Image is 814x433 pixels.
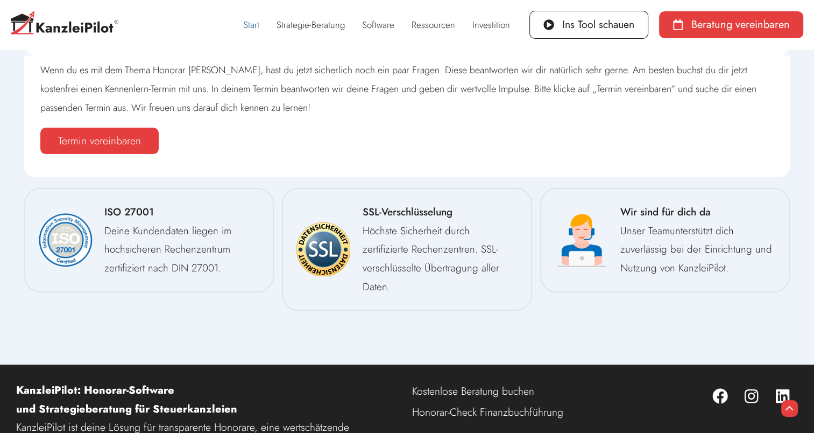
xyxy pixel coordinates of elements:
span: Beratung vereinbaren [691,19,790,30]
a: Termin vereinbaren [40,128,159,154]
a: Software [353,12,403,37]
nav: Menü [412,381,594,423]
span: SSL-Verschlüsselung [362,205,452,219]
p: Wenn du es mit dem Thema Honorar [PERSON_NAME], hast du jetzt sicherlich noch ein paar Fragen. Di... [40,61,773,117]
a: Honorar-Check Finanzbuchführung [412,402,594,423]
a: Kostenlose Beratung buchen [412,381,594,402]
nav: Menü [235,12,519,37]
p: Deine Kundendaten liegen im hochsicheren Rechenzentrum zertifiziert nach DIN 27001. [104,222,259,278]
img: Kanzleipilot-Logo-C [11,11,118,38]
strong: und Strategieberatung für Steuerkanzleien [16,401,237,416]
div: Hast du noch Fragen? Kontaktiere uns gerne jederzeit… [24,55,789,177]
p: Höchste Sicherheit durch zertifizierte Rechenzentren. SSL-verschlüsselte Übertragung aller Daten. [362,222,517,297]
span: Wir sind für dich da [620,205,711,219]
strong: KanzleiPilot: Honorar-Software [16,382,174,397]
span: ISO 27001 [104,205,154,219]
a: Start [235,12,268,37]
a: Ins Tool schauen [529,11,648,39]
a: Investition [464,12,519,37]
a: Beratung vereinbaren [659,11,803,38]
span: Ins Tool schauen [562,19,634,30]
a: Ressourcen [403,12,464,37]
p: Unser Teamunterstützt dich zuverlässig bei der Einrichtung und Nutzung von KanzleiPilot. [620,222,775,278]
a: Strategie-Beratung [268,12,353,37]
